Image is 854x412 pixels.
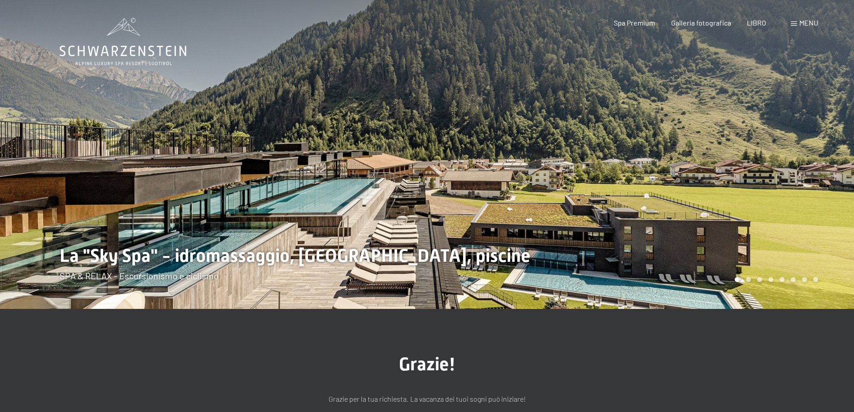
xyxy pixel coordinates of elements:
div: Paginazione carosello [732,277,818,282]
a: LIBRO [747,18,766,27]
div: Pagina 8 della giostra [813,277,818,282]
a: Spa Premium [614,18,655,27]
div: Carosello Pagina 7 [802,277,807,282]
div: Carosello Pagina 2 [746,277,751,282]
font: Grazie! [399,354,455,375]
a: Galleria fotografica [671,18,731,27]
div: Pagina 3 della giostra [757,277,762,282]
font: menu [799,18,818,27]
div: Pagina 5 della giostra [780,277,785,282]
div: Pagina 6 della giostra [791,277,796,282]
font: Grazie per la tua richiesta. La vacanza dei tuoi sogni può iniziare! [329,395,526,403]
div: Pagina Carosello 1 (Diapositiva corrente) [735,277,740,282]
div: Pagina 4 del carosello [768,277,773,282]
